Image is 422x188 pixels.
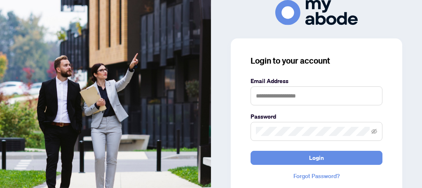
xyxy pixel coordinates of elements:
button: Login [251,151,382,165]
span: Login [309,151,324,164]
a: Forgot Password? [251,171,382,181]
label: Password [251,112,382,121]
span: eye-invisible [371,129,377,134]
label: Email Address [251,76,382,86]
h3: Login to your account [251,55,382,67]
